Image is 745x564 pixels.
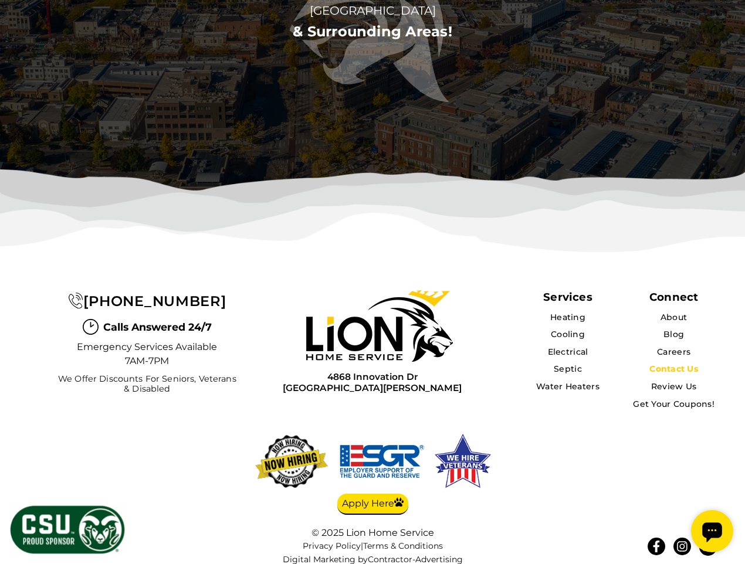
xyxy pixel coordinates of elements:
img: We hire veterans [433,432,493,491]
a: Cooling [551,329,585,339]
span: [GEOGRAPHIC_DATA][PERSON_NAME] [283,382,462,393]
div: © 2025 Lion Home Service [255,527,490,538]
a: Heating [550,312,585,322]
a: Blog [663,329,684,339]
span: Emergency Services Available 7AM-7PM [77,340,218,368]
a: Terms & Conditions [363,541,443,551]
span: [PHONE_NUMBER] [83,293,226,310]
a: About [661,312,687,322]
span: We Offer Discounts for Seniors, Veterans & Disabled [55,374,239,395]
a: Contact Us [649,363,698,374]
div: Open chat widget [5,5,47,47]
a: Apply Here [337,494,408,515]
a: Water Heaters [536,381,600,392]
img: CSU Sponsor Badge [9,504,126,555]
a: [PHONE_NUMBER] [68,293,226,310]
span: 4868 Innovation Dr [283,371,462,382]
img: We hire veterans [338,432,426,491]
span: Calls Answered 24/7 [103,320,212,335]
a: Review Us [651,381,697,392]
img: now-hiring [252,432,331,491]
span: Services [543,290,592,304]
a: Careers [657,346,690,357]
div: Connect [649,290,698,304]
a: Privacy Policy [303,541,361,551]
a: Septic [554,363,582,374]
a: & Surrounding Areas! [293,23,452,40]
a: Get Your Coupons! [633,399,714,409]
a: Electrical [548,346,588,357]
span: [GEOGRAPHIC_DATA] [226,1,519,20]
a: 4868 Innovation Dr[GEOGRAPHIC_DATA][PERSON_NAME] [283,371,462,394]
